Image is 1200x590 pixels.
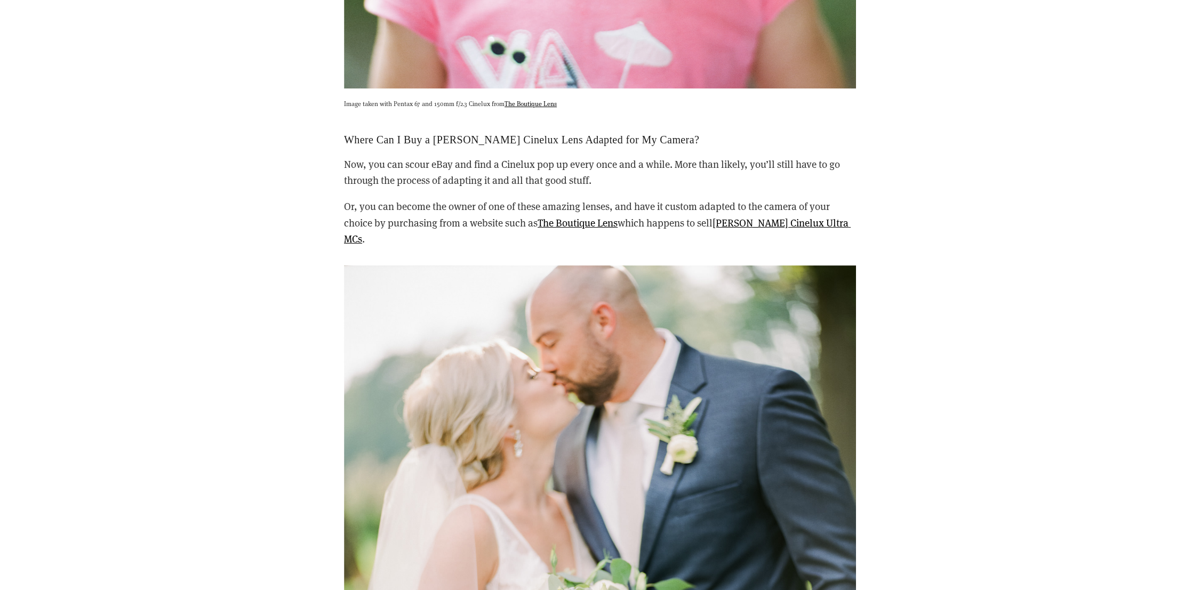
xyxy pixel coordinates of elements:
[538,216,618,229] a: The Boutique Lens
[505,99,557,108] a: The Boutique Lens
[344,156,856,189] p: Now, you can scour eBay and find a Cinelux pop up every once and a while. More than likely, you’l...
[344,98,856,109] p: Image taken with Pentax 67 and 150mm f/2.3 Cinelux from
[344,198,856,247] p: Or, you can become the owner of one of these amazing lenses, and have it custom adapted to the ca...
[344,133,856,146] h2: Where Can I Buy a [PERSON_NAME] Cinelux Lens Adapted for My Camera?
